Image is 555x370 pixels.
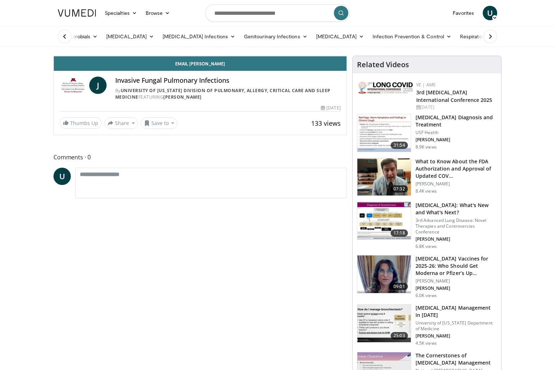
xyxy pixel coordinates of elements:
[416,278,497,284] p: [PERSON_NAME]
[416,188,437,194] p: 8.4K views
[416,158,497,180] h3: What to Know About the FDA Authorization and Approval of Updated COV…
[357,304,497,346] a: 25:03 [MEDICAL_DATA] Management in [DATE] University of [US_STATE] Department of Medicine [PERSON...
[357,202,411,240] img: 8723abe7-f9a9-4f6c-9b26-6bd057632cd6.150x105_q85_crop-smart_upscale.jpg
[53,168,71,185] a: U
[89,77,107,94] a: J
[483,6,497,20] a: U
[416,144,437,150] p: 8.9K views
[391,185,408,193] span: 07:32
[416,255,497,277] h3: [MEDICAL_DATA] Vaccines for 2025-26: Who Should Get Moderna or Pfizer’s Up…
[416,352,497,366] h3: The Cornerstones of [MEDICAL_DATA] Management
[312,29,368,44] a: [MEDICAL_DATA]
[357,158,497,196] a: 07:32 What to Know About the FDA Authorization and Approval of Updated COV… [PERSON_NAME] 8.4K views
[416,236,497,242] p: [PERSON_NAME]
[357,158,411,196] img: a1e50555-b2fd-4845-bfdc-3eac51376964.150x105_q85_crop-smart_upscale.jpg
[416,104,495,111] div: [DATE]
[357,60,409,69] h4: Related Videos
[357,305,411,342] img: 53fb3f4b-febe-4458-8f4d-b7e4c97c629c.150x105_q85_crop-smart_upscale.jpg
[357,255,411,293] img: 4e370bb1-17f0-4657-a42f-9b995da70d2f.png.150x105_q85_crop-smart_upscale.png
[357,202,497,249] a: 17:18 [MEDICAL_DATA]: What's New and What's Next? 3rd Advanced Lung Disease: Novel Therapies and ...
[391,283,408,290] span: 09:01
[58,9,96,17] img: VuMedi Logo
[102,29,158,44] a: [MEDICAL_DATA]
[416,89,492,103] a: 3rd [MEDICAL_DATA] International Conference 2025
[416,218,497,235] p: 3rd Advanced Lung Disease: Novel Therapies and Controversies Conference
[100,6,141,20] a: Specialties
[358,82,413,94] img: a2792a71-925c-4fc2-b8ef-8d1b21aec2f7.png.150x105_q85_autocrop_double_scale_upscale_version-0.2.jpg
[141,6,175,20] a: Browse
[115,77,341,85] h4: Invasive Fungal Pulmonary Infections
[416,130,497,135] p: USF Health
[357,114,497,152] a: 31:54 [MEDICAL_DATA] Diagnosis and Treatment USF Health [PERSON_NAME] 8.9K views
[163,94,202,100] a: [PERSON_NAME]
[448,6,478,20] a: Favorites
[54,56,347,71] a: Email [PERSON_NAME]
[311,119,341,128] span: 133 views
[53,152,347,162] span: Comments 0
[357,114,411,152] img: 912d4c0c-18df-4adc-aa60-24f51820003e.150x105_q85_crop-smart_upscale.jpg
[368,29,456,44] a: Infection Prevention & Control
[416,244,437,249] p: 6.8K views
[391,229,408,237] span: 17:18
[391,142,408,149] span: 31:54
[416,181,497,187] p: [PERSON_NAME]
[158,29,240,44] a: [MEDICAL_DATA] Infections
[416,137,497,143] p: [PERSON_NAME]
[205,4,350,22] input: Search topics, interventions
[115,87,341,100] div: By FEATURING
[141,117,178,129] button: Save to
[416,304,497,319] h3: [MEDICAL_DATA] Management in [DATE]
[416,285,497,291] p: [PERSON_NAME]
[391,332,408,339] span: 25:03
[104,117,138,129] button: Share
[60,77,86,94] img: University of Minnesota Division of Pulmonary, Allergy, Critical Care and Sleep Medicine
[456,29,523,44] a: Respiratory Infections
[115,87,331,100] a: University of [US_STATE] Division of Pulmonary, Allergy, Critical Care and Sleep Medicine
[60,117,102,129] a: Thumbs Up
[240,29,312,44] a: Genitourinary Infections
[416,320,497,332] p: University of [US_STATE] Department of Medicine
[416,82,436,88] a: VE | AME
[357,255,497,298] a: 09:01 [MEDICAL_DATA] Vaccines for 2025-26: Who Should Get Moderna or Pfizer’s Up… [PERSON_NAME] [...
[416,202,497,216] h3: [MEDICAL_DATA]: What's New and What's Next?
[416,333,497,339] p: [PERSON_NAME]
[321,105,340,111] div: [DATE]
[416,114,497,128] h3: [MEDICAL_DATA] Diagnosis and Treatment
[416,340,437,346] p: 4.5K views
[416,293,437,298] p: 6.0K views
